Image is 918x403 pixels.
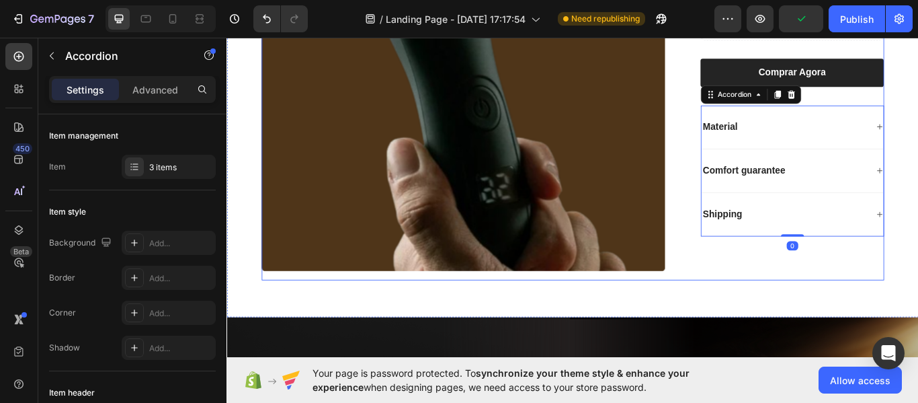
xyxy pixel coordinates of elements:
[49,234,114,252] div: Background
[149,161,212,174] div: 3 items
[312,367,690,393] span: synchronize your theme style & enhance your experience
[620,38,699,52] div: Rich Text Editor. Editing area: main
[67,83,104,97] p: Settings
[253,5,308,32] div: Undo/Redo
[132,83,178,97] p: Advanced
[555,152,651,166] p: Comfort guarantee
[49,206,86,218] div: Item style
[552,28,766,61] button: Comprar Agora
[555,203,601,217] p: Shipping
[49,307,76,319] div: Corner
[840,12,874,26] div: Publish
[149,237,212,250] div: Add...
[571,13,640,25] span: Need republishing
[88,11,94,27] p: 7
[49,272,75,284] div: Border
[380,12,383,26] span: /
[49,130,118,142] div: Item management
[872,337,905,369] div: Open Intercom Messenger
[13,143,32,154] div: 450
[653,241,666,252] div: 0
[10,246,32,257] div: Beta
[620,38,699,52] p: Comprar Agora
[819,367,902,394] button: Allow access
[149,307,212,320] div: Add...
[830,373,890,388] span: Allow access
[65,48,179,64] p: Accordion
[569,64,614,76] div: Accordion
[5,5,100,32] button: 7
[49,342,80,354] div: Shadow
[555,101,595,115] p: Material
[226,34,918,361] iframe: Design area
[386,12,526,26] span: Landing Page - [DATE] 17:17:54
[49,161,66,173] div: Item
[149,342,212,355] div: Add...
[312,366,742,394] span: Your page is password protected. To when designing pages, we need access to your store password.
[149,272,212,285] div: Add...
[829,5,885,32] button: Publish
[49,387,95,399] div: Item header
